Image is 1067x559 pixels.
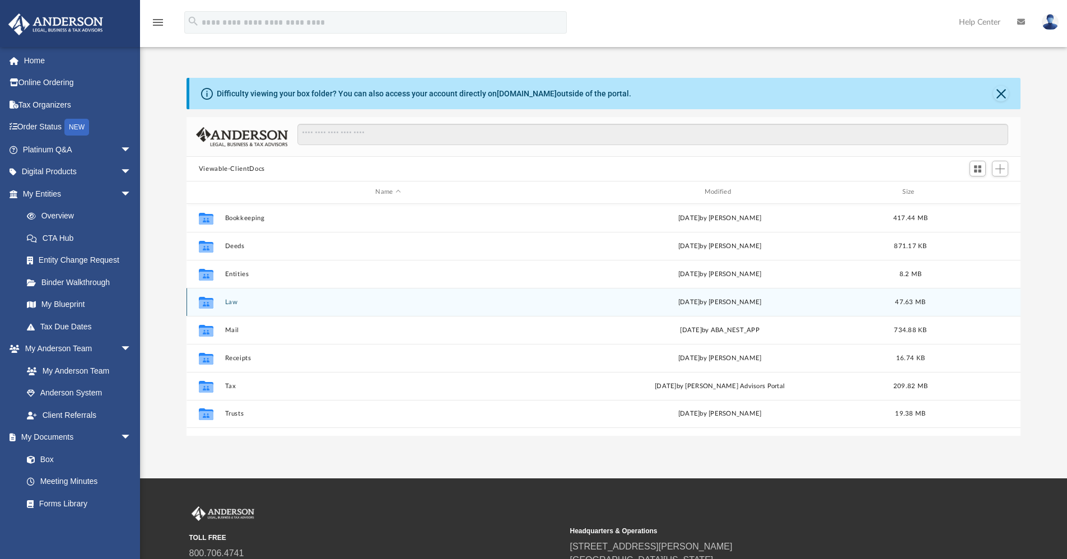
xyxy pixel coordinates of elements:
div: [DATE] by [PERSON_NAME] [556,241,883,251]
span: arrow_drop_down [120,161,143,184]
a: Meeting Minutes [16,471,143,493]
button: Law [225,299,551,306]
div: id [938,187,1016,197]
a: My Anderson Teamarrow_drop_down [8,338,143,360]
div: Name [224,187,551,197]
span: arrow_drop_down [120,426,143,449]
a: Home [8,49,148,72]
img: User Pic [1042,14,1059,30]
button: Viewable-ClientDocs [199,164,265,174]
span: 8.2 MB [899,271,921,277]
div: Difficulty viewing your box folder? You can also access your account directly on outside of the p... [217,88,631,100]
a: 800.706.4741 [189,548,244,558]
a: My Anderson Team [16,360,137,382]
a: Tax Due Dates [16,315,148,338]
a: Box [16,448,137,471]
button: Add [992,161,1009,176]
small: Headquarters & Operations [570,526,943,536]
button: Receipts [225,355,551,362]
a: Order StatusNEW [8,116,148,139]
input: Search files and folders [297,124,1008,145]
a: Entity Change Request [16,249,148,272]
button: Bookkeeping [225,215,551,222]
span: arrow_drop_down [120,138,143,161]
button: Tax [225,383,551,390]
a: Anderson System [16,382,143,404]
span: 209.82 MB [893,383,928,389]
a: menu [151,21,165,29]
div: [DATE] by [PERSON_NAME] [556,269,883,279]
a: Notarize [16,515,143,537]
span: 871.17 KB [894,243,926,249]
img: Anderson Advisors Platinum Portal [5,13,106,35]
i: menu [151,16,165,29]
span: 47.63 MB [895,299,925,305]
a: My Entitiesarrow_drop_down [8,183,148,205]
div: id [192,187,220,197]
span: 417.44 MB [893,215,928,221]
span: arrow_drop_down [120,183,143,206]
i: search [187,15,199,27]
span: arrow_drop_down [120,338,143,361]
a: Digital Productsarrow_drop_down [8,161,148,183]
a: Online Ordering [8,72,148,94]
a: Binder Walkthrough [16,271,148,294]
a: Forms Library [16,492,137,515]
small: TOLL FREE [189,533,562,543]
button: Mail [225,327,551,334]
a: [DOMAIN_NAME] [497,89,557,98]
a: Platinum Q&Aarrow_drop_down [8,138,148,161]
div: [DATE] by [PERSON_NAME] [556,213,883,223]
div: Modified [556,187,883,197]
div: [DATE] by ABA_NEST_APP [556,325,883,335]
button: Close [993,86,1009,101]
span: 16.74 KB [896,355,925,361]
a: My Blueprint [16,294,143,316]
button: Deeds [225,243,551,250]
div: [DATE] by [PERSON_NAME] [556,353,883,363]
div: [DATE] by [PERSON_NAME] Advisors Portal [556,381,883,391]
a: Tax Organizers [8,94,148,116]
a: CTA Hub [16,227,148,249]
img: Anderson Advisors Platinum Portal [189,506,257,521]
button: Trusts [225,410,551,417]
span: 734.88 KB [894,327,926,333]
div: Size [888,187,933,197]
button: Switch to Grid View [970,161,986,176]
a: Overview [16,205,148,227]
div: NEW [64,119,89,136]
div: grid [187,204,1021,436]
div: [DATE] by [PERSON_NAME] [556,409,883,419]
a: Client Referrals [16,404,143,426]
button: Entities [225,271,551,278]
a: [STREET_ADDRESS][PERSON_NAME] [570,542,733,551]
a: My Documentsarrow_drop_down [8,426,143,449]
span: 19.38 MB [895,411,925,417]
div: [DATE] by [PERSON_NAME] [556,297,883,307]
